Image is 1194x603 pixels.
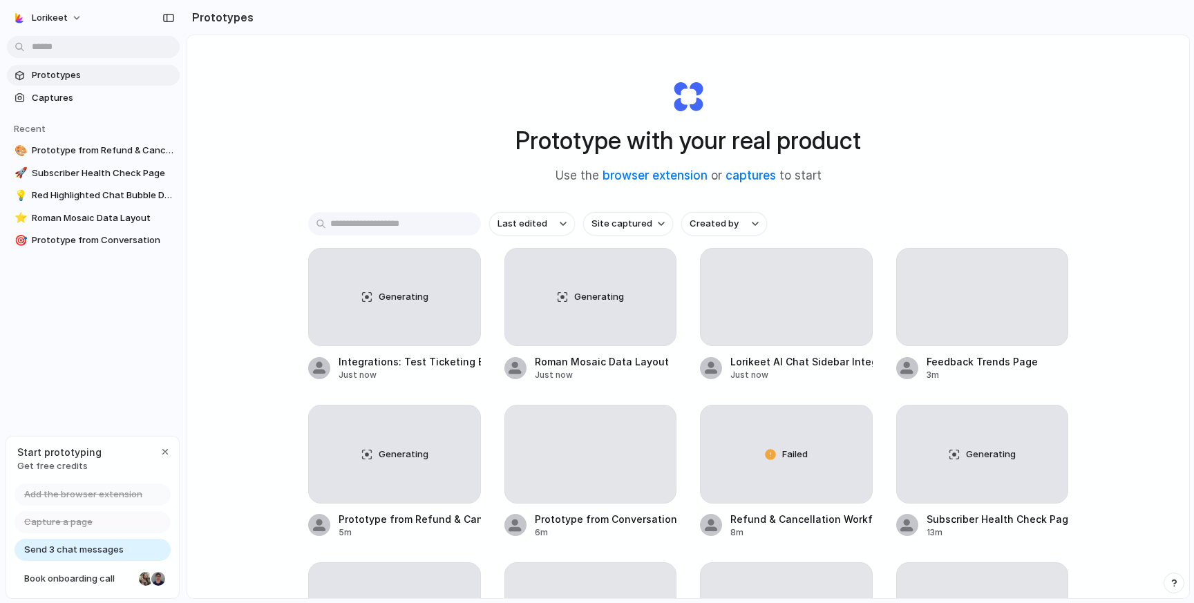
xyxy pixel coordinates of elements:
div: Roman Mosaic Data Layout [535,354,669,369]
span: Capture a page [24,515,93,529]
button: 🚀 [12,166,26,180]
div: Refund & Cancellation Workflow Enhancer [730,512,873,526]
button: Site captured [583,212,673,236]
div: 5m [339,526,481,539]
span: Generating [966,448,1016,461]
span: Created by [690,217,739,231]
div: Subscriber Health Check Page [927,512,1069,526]
div: 13m [927,526,1069,539]
span: Subscriber Health Check Page [32,166,174,180]
span: Book onboarding call [24,572,133,586]
a: FailedRefund & Cancellation Workflow Enhancer8m [700,405,873,538]
div: Just now [730,369,873,381]
button: ⭐ [12,211,26,225]
span: Last edited [497,217,547,231]
span: Recent [14,123,46,134]
span: Site captured [591,217,652,231]
a: GeneratingIntegrations: Test Ticketing ButtonJust now [308,248,481,381]
div: Nicole Kubica [138,571,154,587]
span: Generating [379,448,428,461]
span: Add the browser extension [24,488,142,501]
a: GeneratingSubscriber Health Check Page13m [896,405,1069,538]
span: Lorikeet [32,11,68,25]
span: Roman Mosaic Data Layout [32,211,174,225]
button: Lorikeet [7,7,89,29]
button: 🎯 [12,233,26,247]
div: 🎨 [15,143,24,159]
span: Prototypes [32,68,174,82]
span: Get free credits [17,459,102,473]
a: 💡Red Highlighted Chat Bubble Design [7,185,180,206]
span: Failed [782,448,808,461]
div: 3m [927,369,1038,381]
a: captures [726,169,776,182]
a: browser extension [603,169,708,182]
button: 💡 [12,189,26,202]
span: Captures [32,91,174,105]
a: Captures [7,88,180,108]
span: Prototype from Conversation [32,233,174,247]
a: GeneratingRoman Mosaic Data LayoutJust now [504,248,677,381]
span: Send 3 chat messages [24,543,124,557]
div: Just now [535,369,669,381]
h2: Prototypes [187,9,254,26]
span: Prototype from Refund & Cancellation Workflow [32,144,174,157]
div: Prototype from Refund & Cancellation Workflow [339,512,481,526]
div: ⭐ [15,210,24,226]
div: 🎯 [15,233,24,249]
a: Feedback Trends Page3m [896,248,1069,381]
a: Book onboarding call [15,568,171,590]
div: Prototype from Conversation [535,512,677,526]
div: 🚀 [15,165,24,181]
a: Prototype from Conversation6m [504,405,677,538]
span: Red Highlighted Chat Bubble Design [32,189,174,202]
span: Start prototyping [17,445,102,459]
a: 🚀Subscriber Health Check Page [7,163,180,184]
div: 8m [730,526,873,539]
div: Feedback Trends Page [927,354,1038,369]
button: 🎨 [12,144,26,157]
span: Generating [574,290,624,304]
a: GeneratingPrototype from Refund & Cancellation Workflow5m [308,405,481,538]
div: 6m [535,526,677,539]
div: Lorikeet AI Chat Sidebar Integration [730,354,873,369]
h1: Prototype with your real product [515,122,861,159]
a: ⭐Roman Mosaic Data Layout [7,208,180,229]
button: Last edited [489,212,575,236]
div: 💡 [15,188,24,204]
a: 🎯Prototype from Conversation [7,230,180,251]
span: Use the or to start [556,167,822,185]
div: Christian Iacullo [150,571,167,587]
a: Prototypes [7,65,180,86]
div: Integrations: Test Ticketing Button [339,354,481,369]
span: Generating [379,290,428,304]
a: Lorikeet AI Chat Sidebar IntegrationJust now [700,248,873,381]
button: Created by [681,212,767,236]
div: Just now [339,369,481,381]
a: 🎨Prototype from Refund & Cancellation Workflow [7,140,180,161]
